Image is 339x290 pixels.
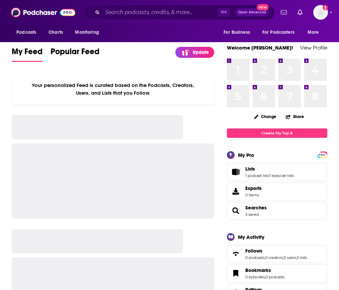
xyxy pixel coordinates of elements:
span: Lists [245,166,255,172]
span: For Podcasters [262,28,294,37]
span: Monitoring [75,28,99,37]
button: Change [250,112,280,121]
a: 0 podcasts [265,275,284,279]
a: 0 creators [265,255,283,260]
button: open menu [70,26,107,39]
div: My Activity [238,234,264,240]
button: Share [285,110,304,123]
span: PRO [318,153,326,158]
a: Welcome [PERSON_NAME]! [227,44,293,51]
span: Exports [245,185,262,191]
p: Update [193,50,209,55]
div: Search podcasts, credits, & more... [84,5,275,20]
a: Follows [245,248,307,254]
a: 0 podcasts [245,255,264,260]
a: 0 episodes [245,275,265,279]
button: Show profile menu [313,5,328,20]
a: View Profile [300,44,327,51]
a: Bookmarks [229,269,243,278]
a: Popular Feed [51,46,99,62]
span: , [283,255,283,260]
span: Follows [245,248,262,254]
span: For Business [224,28,250,37]
span: Bookmarks [245,267,271,273]
span: Lists [227,163,327,181]
a: PRO [318,152,326,157]
span: Follows [227,245,327,263]
span: ⌘ K [218,8,230,17]
button: open menu [258,26,304,39]
a: Show notifications dropdown [278,7,289,18]
div: My Pro [238,152,254,158]
span: My Feed [12,46,43,61]
a: My Feed [12,46,43,62]
a: Update [175,47,214,58]
button: open menu [219,26,258,39]
span: Searches [227,202,327,220]
a: Lists [229,167,243,177]
a: 0 episode lists [268,173,294,178]
a: Create My Top 8 [227,128,327,137]
a: Exports [227,182,327,200]
a: Lists [245,166,294,172]
span: Popular Feed [51,46,99,61]
span: Open Advanced [238,11,266,14]
span: Charts [49,28,63,37]
a: Bookmarks [245,267,284,273]
span: 0 items [245,193,262,197]
span: , [296,255,297,260]
a: Searches [229,206,243,215]
button: open menu [12,26,45,39]
input: Search podcasts, credits, & more... [102,7,218,18]
a: 0 lists [297,255,307,260]
span: , [264,255,265,260]
span: Exports [229,187,243,196]
span: Podcasts [16,28,36,37]
span: New [257,4,269,10]
img: User Profile [313,5,328,20]
span: More [308,28,319,37]
a: Searches [245,205,267,211]
a: Charts [44,26,67,39]
button: open menu [303,26,327,39]
img: Podchaser - Follow, Share and Rate Podcasts [11,6,75,19]
a: 0 users [283,255,296,260]
a: Show notifications dropdown [295,7,305,18]
a: 3 saved [245,212,259,217]
a: 1 podcast list [245,173,268,178]
span: Logged in as Libby.Trese.TGI [313,5,328,20]
div: Your personalized Feed is curated based on the Podcasts, Creators, Users, and Lists that you Follow. [12,74,214,104]
a: Follows [229,249,243,259]
button: Open AdvancedNew [235,8,269,16]
svg: Add a profile image [323,5,328,10]
span: Bookmarks [227,264,327,282]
